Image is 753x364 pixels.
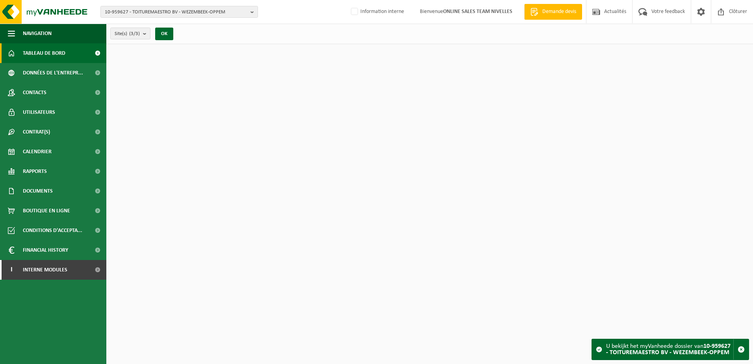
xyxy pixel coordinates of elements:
strong: ONLINE SALES TEAM NIVELLES [443,9,512,15]
label: Information interne [349,6,404,18]
span: Boutique en ligne [23,201,70,221]
button: Site(s)(3/3) [110,28,150,39]
span: Conditions d'accepta... [23,221,82,240]
span: I [8,260,15,280]
span: Tableau de bord [23,43,65,63]
span: Site(s) [115,28,140,40]
span: Données de l'entrepr... [23,63,83,83]
span: 10-959627 - TOITUREMAESTRO BV - WEZEMBEEK-OPPEM [105,6,247,18]
strong: 10-959627 - TOITUREMAESTRO BV - WEZEMBEEK-OPPEM [606,343,731,356]
span: Navigation [23,24,52,43]
span: Interne modules [23,260,67,280]
span: Demande devis [540,8,578,16]
span: Rapports [23,162,47,181]
span: Utilisateurs [23,102,55,122]
count: (3/3) [129,31,140,36]
span: Contrat(s) [23,122,50,142]
button: 10-959627 - TOITUREMAESTRO BV - WEZEMBEEK-OPPEM [100,6,258,18]
div: U bekijkt het myVanheede dossier van [606,339,733,360]
span: Calendrier [23,142,52,162]
a: Demande devis [524,4,582,20]
span: Documents [23,181,53,201]
button: OK [155,28,173,40]
span: Financial History [23,240,68,260]
span: Contacts [23,83,46,102]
